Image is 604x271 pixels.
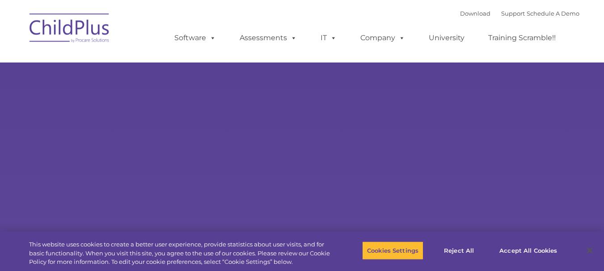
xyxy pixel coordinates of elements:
a: IT [312,29,346,47]
a: Training Scramble!! [479,29,565,47]
font: | [460,10,579,17]
button: Reject All [431,241,487,260]
a: Software [165,29,225,47]
a: Support [501,10,525,17]
a: Assessments [231,29,306,47]
button: Close [580,241,600,260]
a: Schedule A Demo [527,10,579,17]
img: ChildPlus by Procare Solutions [25,7,114,52]
a: Company [351,29,414,47]
a: Download [460,10,490,17]
button: Accept All Cookies [494,241,562,260]
button: Cookies Settings [362,241,423,260]
div: This website uses cookies to create a better user experience, provide statistics about user visit... [29,240,332,267]
a: University [420,29,473,47]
